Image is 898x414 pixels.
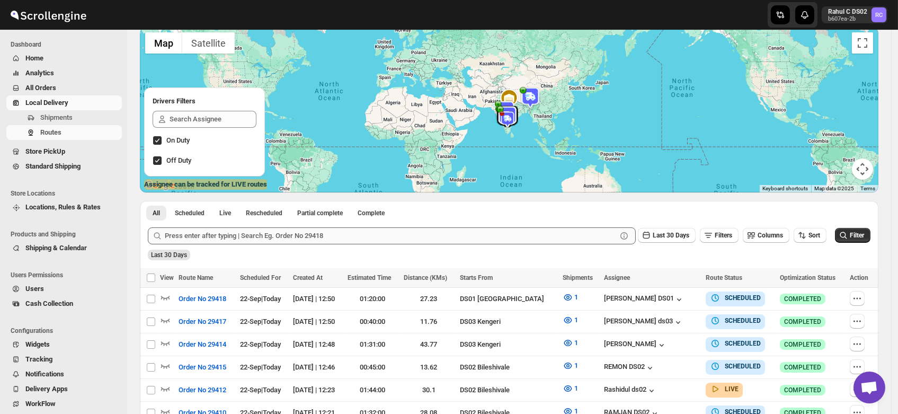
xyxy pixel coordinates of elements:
[166,136,190,144] span: On Duty
[556,380,584,397] button: 1
[25,370,64,378] span: Notifications
[460,339,556,350] div: DS03 Kengeri
[700,228,739,243] button: Filters
[240,274,281,281] span: Scheduled For
[828,16,867,22] p: b607ea-2b
[604,340,667,350] div: [PERSON_NAME]
[175,209,205,217] span: Scheduled
[6,281,122,296] button: Users
[153,96,256,107] h2: Drivers Filters
[172,359,233,376] button: Order No 29415
[219,209,231,217] span: Live
[246,209,282,217] span: Rescheduled
[556,312,584,329] button: 1
[6,66,122,81] button: Analytics
[404,385,454,395] div: 30.1
[293,274,323,281] span: Created At
[6,81,122,95] button: All Orders
[715,232,732,239] span: Filters
[875,12,883,19] text: RC
[348,316,397,327] div: 00:40:00
[784,363,821,372] span: COMPLETED
[348,274,391,281] span: Estimated Time
[25,99,68,107] span: Local Delivery
[25,385,68,393] span: Delivery Apps
[11,271,122,279] span: Users Permissions
[297,209,343,217] span: Partial complete
[743,228,789,243] button: Columns
[835,228,870,243] button: Filter
[852,32,873,54] button: Toggle fullscreen view
[11,230,122,239] span: Products and Shipping
[725,385,739,393] b: LIVE
[6,110,122,125] button: Shipments
[179,385,226,395] span: Order No 29412
[25,162,81,170] span: Standard Shipping
[460,294,556,304] div: DS01 [GEOGRAPHIC_DATA]
[25,84,56,92] span: All Orders
[604,317,683,328] button: [PERSON_NAME] ds03
[460,385,556,395] div: DS02 Bileshivale
[6,125,122,140] button: Routes
[784,318,821,326] span: COMPLETED
[6,397,122,411] button: WorkFlow
[710,293,761,303] button: SCHEDULED
[6,382,122,397] button: Delivery Apps
[556,357,584,374] button: 1
[784,386,821,394] span: COMPLETED
[240,295,281,303] span: 22-Sep | Today
[706,274,742,281] span: Route Status
[160,274,174,281] span: View
[6,241,122,256] button: Shipping & Calendar
[166,156,191,164] span: Off Duty
[179,316,226,327] span: Order No 29417
[604,385,657,396] button: Rashidul ds02
[860,186,875,191] a: Terms (opens in new tab)
[6,296,122,311] button: Cash Collection
[710,338,761,349] button: SCHEDULED
[348,385,397,395] div: 01:44:00
[850,274,868,281] span: Action
[170,111,256,128] input: Search Assignee
[604,294,684,305] button: [PERSON_NAME] DS01
[182,32,235,54] button: Show satellite imagery
[348,362,397,373] div: 00:45:00
[240,318,281,325] span: 22-Sep | Today
[240,340,281,348] span: 22-Sep | Today
[172,382,233,399] button: Order No 29412
[460,274,493,281] span: Starts From
[25,340,50,348] span: Widgets
[348,339,397,350] div: 01:31:00
[758,232,783,239] span: Columns
[348,294,397,304] div: 01:20:00
[172,290,233,307] button: Order No 29418
[563,274,593,281] span: Shipments
[404,339,454,350] div: 43.77
[574,362,578,369] span: 1
[11,189,122,198] span: Store Locations
[638,228,696,243] button: Last 30 Days
[794,228,826,243] button: Sort
[293,339,341,350] div: [DATE] | 12:48
[146,206,166,221] button: All routes
[172,313,233,330] button: Order No 29417
[725,317,761,324] b: SCHEDULED
[556,334,584,351] button: 1
[814,186,854,191] span: Map data ©2025
[144,179,267,190] label: Assignee can be tracked for LIVE routes
[11,40,122,49] span: Dashboard
[25,400,56,408] span: WorkFlow
[179,362,226,373] span: Order No 29415
[179,274,213,281] span: Route Name
[710,361,761,372] button: SCHEDULED
[780,274,835,281] span: Optimization Status
[850,232,864,239] span: Filter
[460,362,556,373] div: DS02 Bileshivale
[710,315,761,326] button: SCHEDULED
[710,384,739,394] button: LIVE
[725,340,761,347] b: SCHEDULED
[604,363,655,373] div: REMON DS02
[293,385,341,395] div: [DATE] | 12:23
[404,362,454,373] div: 13.62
